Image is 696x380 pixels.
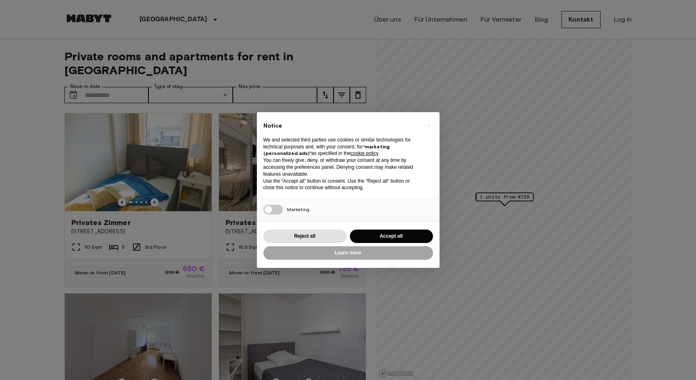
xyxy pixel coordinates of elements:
[263,122,420,130] h2: Notice
[263,230,347,243] button: Reject all
[287,206,309,212] span: Marketing
[263,246,433,260] button: Learn more
[263,137,420,157] p: We and selected third parties use cookies or similar technologies for technical purposes and, wit...
[263,157,420,177] p: You can freely give, deny, or withdraw your consent at any time by accessing the preferences pane...
[351,150,378,156] a: cookie policy
[422,119,435,132] button: Close this notice
[427,120,430,130] span: ×
[263,178,420,192] p: Use the “Accept all” button to consent. Use the “Reject all” button or close this notice to conti...
[350,230,433,243] button: Accept all
[263,144,390,157] strong: “marketing (personalized ads)”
